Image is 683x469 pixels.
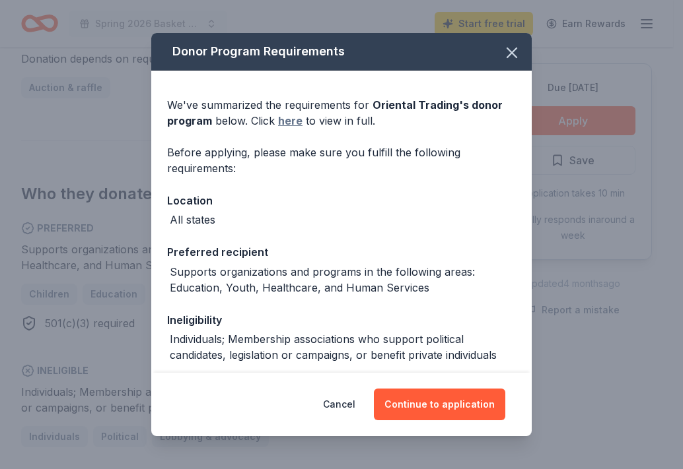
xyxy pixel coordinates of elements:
div: Location [167,192,516,209]
div: Before applying, please make sure you fulfill the following requirements: [167,144,516,176]
div: All states [170,212,215,228]
div: Preferred recipient [167,243,516,261]
button: Cancel [323,389,355,420]
div: Individuals; Membership associations who support political candidates, legislation or campaigns, ... [170,331,516,363]
button: Continue to application [374,389,505,420]
div: Donor Program Requirements [151,33,532,71]
div: We've summarized the requirements for below. Click to view in full. [167,97,516,129]
a: here [278,113,303,129]
div: Supports organizations and programs in the following areas: Education, Youth, Healthcare, and Hum... [170,264,516,296]
div: Ineligibility [167,311,516,328]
